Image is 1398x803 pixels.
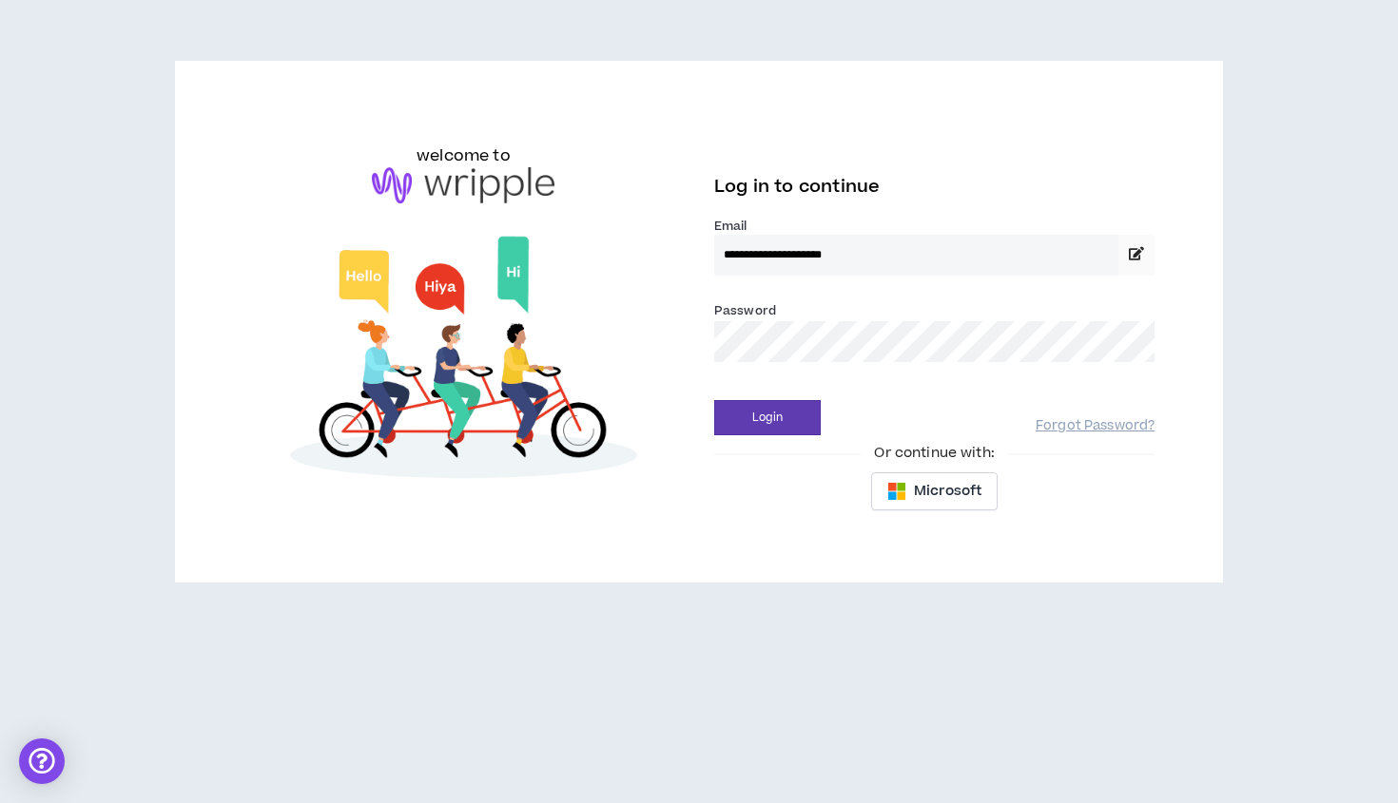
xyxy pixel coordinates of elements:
span: Microsoft [914,481,981,502]
img: Welcome to Wripple [243,222,684,499]
div: Open Intercom Messenger [19,738,65,784]
span: Or continue with: [861,443,1007,464]
img: logo-brand.png [372,167,554,203]
button: Microsoft [871,472,998,510]
label: Password [714,302,776,319]
label: Email [714,218,1155,235]
button: Login [714,400,821,435]
a: Forgot Password? [1036,417,1155,435]
h6: welcome to [417,144,511,167]
span: Log in to continue [714,175,880,199]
